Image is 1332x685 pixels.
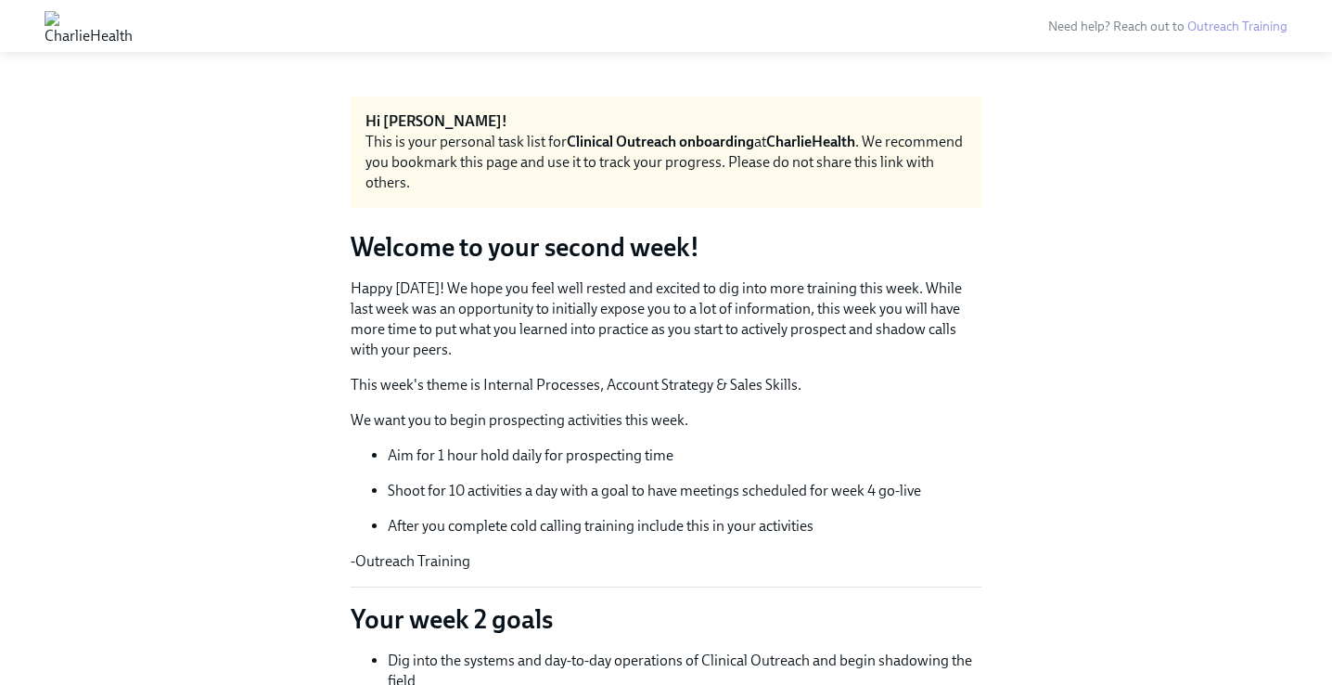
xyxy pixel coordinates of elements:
[351,278,981,360] p: Happy [DATE]! We hope you feel well rested and excited to dig into more training this week. While...
[1187,19,1287,34] a: Outreach Training
[351,602,981,636] p: Your week 2 goals
[351,230,981,264] h3: Welcome to your second week!
[766,133,855,150] strong: CharlieHealth
[388,516,981,536] p: After you complete cold calling training include this in your activities
[351,410,981,431] p: We want you to begin prospecting activities this week.
[351,551,981,572] p: -Outreach Training
[365,112,507,130] strong: Hi [PERSON_NAME]!
[45,11,133,41] img: CharlieHealth
[351,375,981,395] p: This week's theme is Internal Processes, Account Strategy & Sales Skills.
[365,132,967,193] div: This is your personal task list for at . We recommend you bookmark this page and use it to track ...
[388,446,981,466] p: Aim for 1 hour hold daily for prospecting time
[1048,19,1287,34] span: Need help? Reach out to
[567,133,754,150] strong: Clinical Outreach onboarding
[388,481,981,501] p: Shoot for 10 activities a day with a goal to have meetings scheduled for week 4 go-live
